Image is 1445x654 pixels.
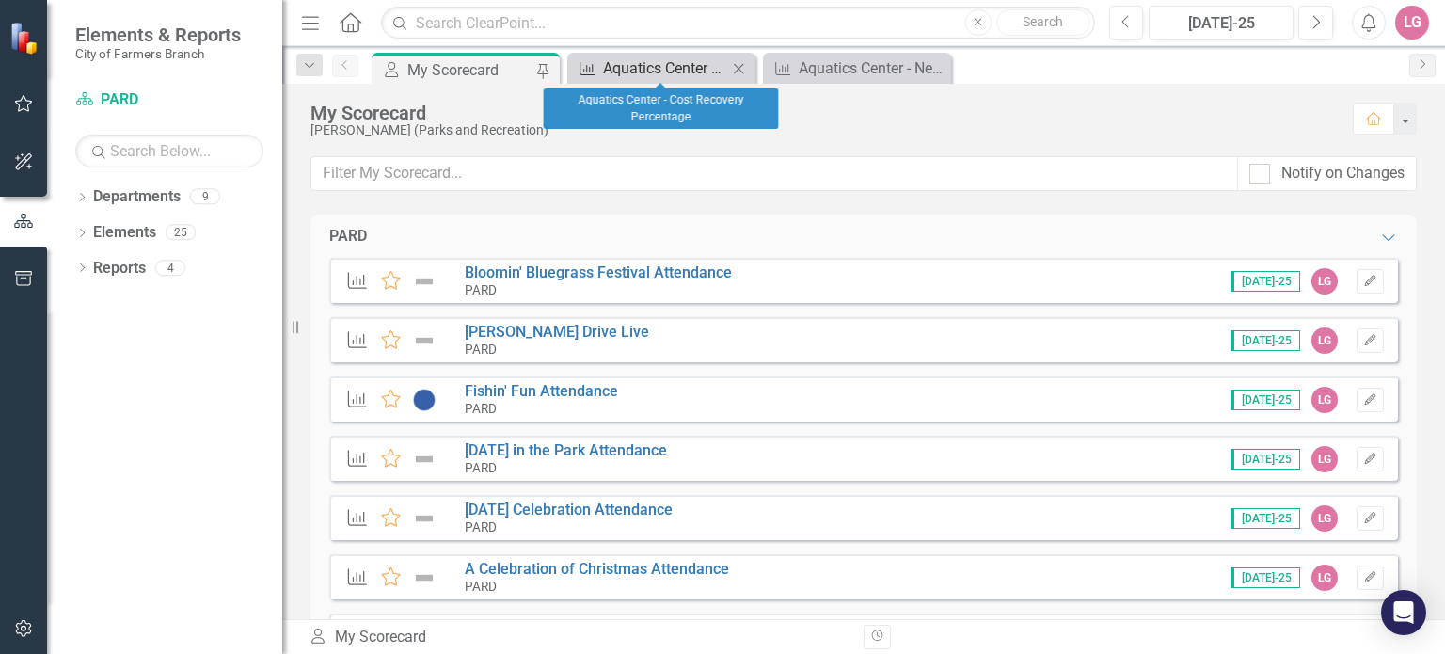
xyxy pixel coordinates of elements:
div: LG [1311,565,1338,591]
div: 9 [190,189,220,205]
img: ClearPoint Strategy [9,21,42,54]
span: Search [1023,14,1063,29]
div: PARD [329,226,367,247]
span: [DATE]-25 [1231,508,1300,529]
small: PARD [465,282,497,297]
img: Not Defined [412,566,437,589]
div: LG [1311,327,1338,354]
a: [DATE] Celebration Attendance [465,501,673,518]
span: Elements & Reports [75,24,241,46]
img: No Information [412,389,437,411]
input: Filter My Scorecard... [310,156,1238,191]
a: A Celebration of Christmas Attendance [465,560,729,578]
div: 4 [155,260,185,276]
div: LG [1311,505,1338,532]
small: PARD [465,519,497,534]
a: Reports [93,258,146,279]
div: Open Intercom Messenger [1381,590,1426,635]
button: [DATE]-25 [1149,6,1294,40]
div: Aquatics Center - Cost Recovery Percentage [603,56,727,80]
a: Elements [93,222,156,244]
a: [PERSON_NAME] Drive Live [465,323,649,341]
div: [PERSON_NAME] (Parks and Recreation) [310,123,1334,137]
a: Aquatics Center - Cost Recovery Percentage [572,56,727,80]
img: Not Defined [412,329,437,352]
input: Search ClearPoint... [381,7,1094,40]
a: Aquatics Center - Net Promoter Score [768,56,946,80]
small: PARD [465,401,497,416]
small: City of Farmers Branch [75,46,241,61]
div: 25 [166,225,196,241]
small: PARD [465,579,497,594]
span: [DATE]-25 [1231,330,1300,351]
a: Departments [93,186,181,208]
a: Bloomin' Bluegrass Festival Attendance [465,263,732,281]
div: Aquatics Center - Cost Recovery Percentage [544,88,779,129]
div: My Scorecard [407,58,532,82]
span: [DATE]-25 [1231,271,1300,292]
div: [DATE]-25 [1155,12,1287,35]
span: [DATE]-25 [1231,449,1300,470]
a: [DATE] in the Park Attendance [465,441,667,459]
small: PARD [465,342,497,357]
a: Fishin' Fun Attendance [465,382,618,400]
button: LG [1395,6,1429,40]
div: Notify on Changes [1281,163,1405,184]
img: Not Defined [412,270,437,293]
span: [DATE]-25 [1231,567,1300,588]
div: My Scorecard [310,103,1334,123]
button: Search [996,9,1090,36]
div: My Scorecard [309,627,850,648]
div: LG [1311,268,1338,295]
div: LG [1311,446,1338,472]
small: PARD [465,460,497,475]
a: PARD [75,89,263,111]
input: Search Below... [75,135,263,167]
div: LG [1311,387,1338,413]
img: Not Defined [412,507,437,530]
img: Not Defined [412,448,437,471]
div: Aquatics Center - Net Promoter Score [799,56,946,80]
span: [DATE]-25 [1231,390,1300,410]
